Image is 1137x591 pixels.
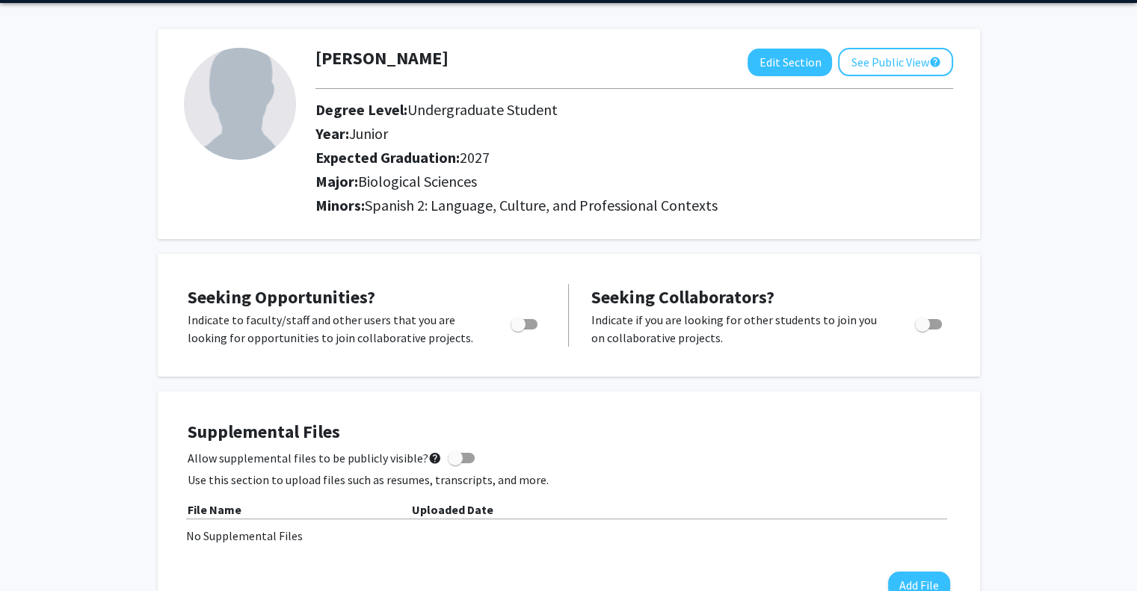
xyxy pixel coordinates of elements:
span: 2027 [460,148,490,167]
button: Edit Section [748,49,832,76]
h2: Degree Level: [315,101,849,119]
span: Allow supplemental files to be publicly visible? [188,449,442,467]
mat-icon: help [928,53,940,71]
h2: Minors: [315,197,953,214]
span: Junior [349,124,388,143]
span: Biological Sciences [358,172,477,191]
b: File Name [188,502,241,517]
h4: Supplemental Files [188,421,950,443]
h2: Year: [315,125,849,143]
p: Indicate to faculty/staff and other users that you are looking for opportunities to join collabor... [188,311,482,347]
span: Seeking Opportunities? [188,285,375,309]
h2: Expected Graduation: [315,149,849,167]
div: Toggle [909,311,950,333]
h1: [PERSON_NAME] [315,48,449,69]
p: Use this section to upload files such as resumes, transcripts, and more. [188,471,950,489]
span: Spanish 2: Language, Culture, and Professional Contexts [365,196,718,214]
iframe: Chat [11,524,64,580]
div: No Supplemental Files [186,527,952,545]
p: Indicate if you are looking for other students to join you on collaborative projects. [591,311,887,347]
button: See Public View [838,48,953,76]
div: Toggle [505,311,546,333]
mat-icon: help [428,449,442,467]
span: Seeking Collaborators? [591,285,774,309]
h2: Major: [315,173,953,191]
b: Uploaded Date [412,502,493,517]
span: Undergraduate Student [407,100,558,119]
img: Profile Picture [184,48,296,160]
